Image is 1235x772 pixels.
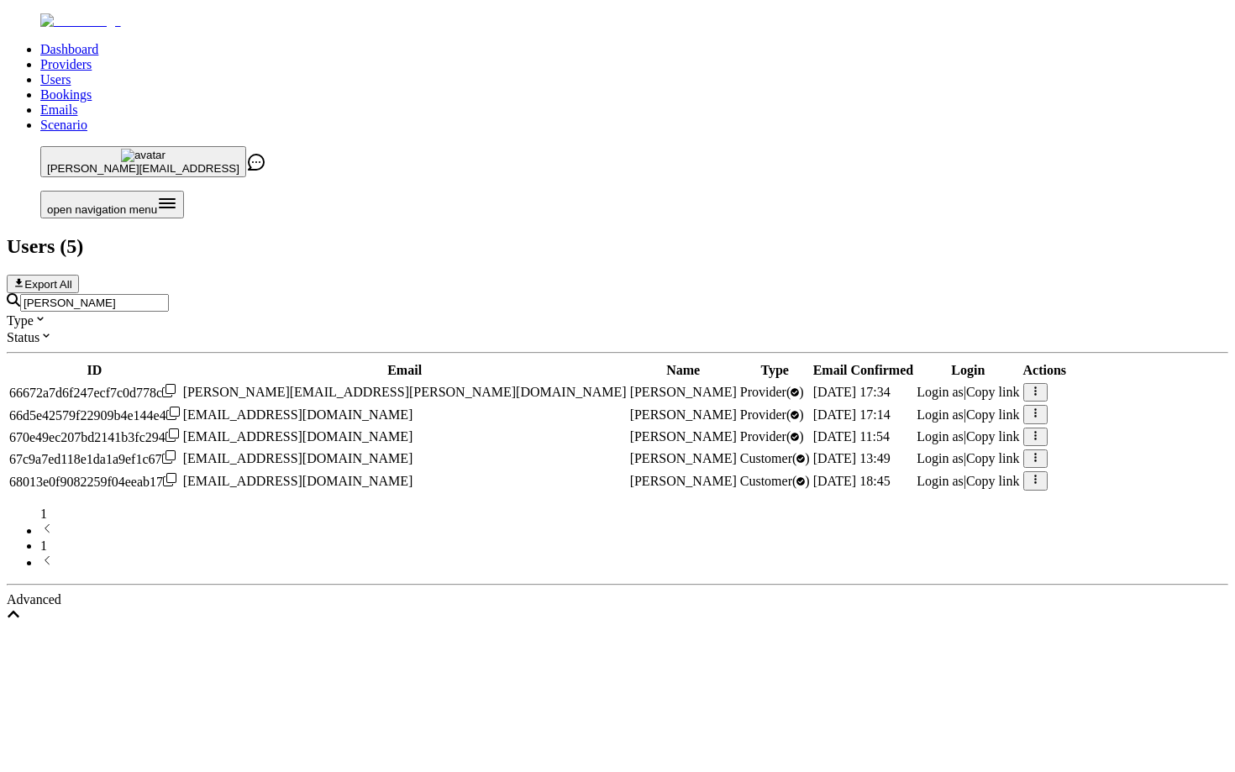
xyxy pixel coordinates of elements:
span: validated [740,407,804,422]
span: [PERSON_NAME][EMAIL_ADDRESS][PERSON_NAME][DOMAIN_NAME] [183,385,627,399]
span: [PERSON_NAME] [630,385,737,399]
div: Type [7,312,1228,328]
div: | [917,474,1019,489]
span: validated [740,429,804,444]
button: Export All [7,275,79,293]
a: Scenario [40,118,87,132]
img: Fluum Logo [40,13,121,29]
span: [DATE] 13:49 [813,451,891,465]
a: Dashboard [40,42,98,56]
th: Actions [1022,362,1068,379]
a: Emails [40,102,77,117]
span: [DATE] 17:34 [813,385,891,399]
li: previous page button [40,522,1228,538]
span: [DATE] 11:54 [813,429,890,444]
span: validated [740,474,810,488]
span: validated [740,451,810,465]
span: Advanced [7,592,61,607]
span: Copy link [966,429,1020,444]
div: Click to copy [9,473,180,490]
a: Providers [40,57,92,71]
span: Login as [917,474,964,488]
div: | [917,385,1019,400]
a: Bookings [40,87,92,102]
span: [PERSON_NAME][EMAIL_ADDRESS] [47,162,239,175]
span: Copy link [966,474,1020,488]
span: Login as [917,451,964,465]
div: | [917,429,1019,444]
div: Status [7,328,1228,345]
span: [DATE] 17:14 [813,407,891,422]
span: [EMAIL_ADDRESS][DOMAIN_NAME] [183,407,413,422]
h2: Users ( 5 ) [7,235,1228,258]
span: Login as [917,429,964,444]
span: [EMAIL_ADDRESS][DOMAIN_NAME] [183,474,413,488]
span: [PERSON_NAME] [630,474,737,488]
span: [EMAIL_ADDRESS][DOMAIN_NAME] [183,429,413,444]
li: pagination item 1 active [40,538,1228,554]
span: [PERSON_NAME] [630,407,737,422]
th: ID [8,362,181,379]
th: Login [916,362,1020,379]
div: Click to copy [9,428,180,445]
span: Copy link [966,451,1020,465]
span: Login as [917,407,964,422]
input: Search by email [20,294,169,312]
span: [PERSON_NAME] [630,451,737,465]
span: Copy link [966,385,1020,399]
div: Click to copy [9,407,180,423]
nav: pagination navigation [7,507,1228,570]
button: avatar[PERSON_NAME][EMAIL_ADDRESS] [40,146,246,177]
a: Users [40,72,71,87]
span: Login as [917,385,964,399]
th: Email Confirmed [812,362,915,379]
span: Copy link [966,407,1020,422]
div: | [917,451,1019,466]
span: 1 [40,507,47,521]
li: next page button [40,554,1228,570]
th: Email [182,362,628,379]
div: | [917,407,1019,423]
th: Name [629,362,738,379]
img: avatar [121,149,166,162]
th: Type [739,362,811,379]
div: Click to copy [9,450,180,467]
span: open navigation menu [47,203,157,216]
span: [EMAIL_ADDRESS][DOMAIN_NAME] [183,451,413,465]
span: validated [740,385,804,399]
button: Open menu [40,191,184,218]
div: Click to copy [9,384,180,401]
span: [PERSON_NAME] [630,429,737,444]
span: [DATE] 18:45 [813,474,891,488]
